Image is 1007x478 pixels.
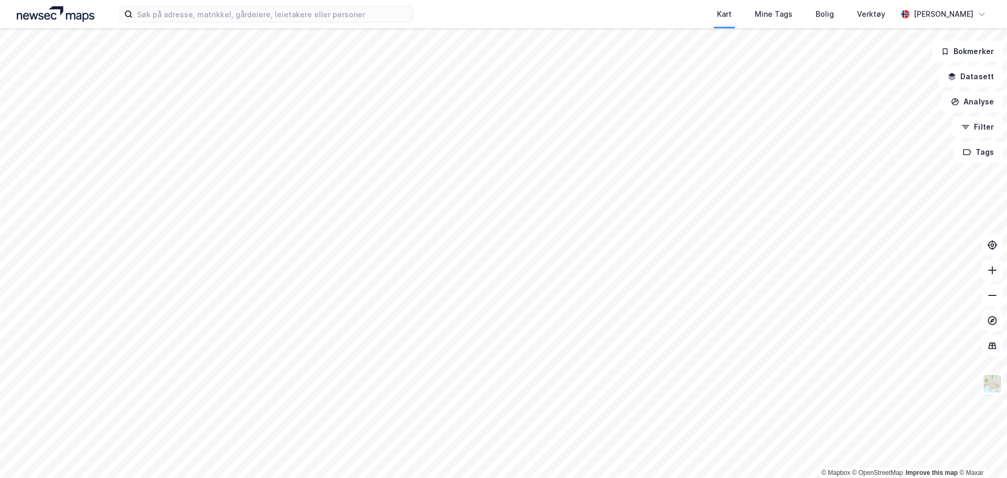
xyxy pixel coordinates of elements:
[852,469,903,476] a: OpenStreetMap
[816,8,834,20] div: Bolig
[133,6,413,22] input: Søk på adresse, matrikkel, gårdeiere, leietakere eller personer
[755,8,792,20] div: Mine Tags
[857,8,885,20] div: Verktøy
[982,374,1002,394] img: Z
[717,8,732,20] div: Kart
[906,469,958,476] a: Improve this map
[954,142,1003,163] button: Tags
[17,6,94,22] img: logo.a4113a55bc3d86da70a041830d287a7e.svg
[932,41,1003,62] button: Bokmerker
[942,91,1003,112] button: Analyse
[821,469,850,476] a: Mapbox
[952,116,1003,137] button: Filter
[914,8,973,20] div: [PERSON_NAME]
[939,66,1003,87] button: Datasett
[955,428,1007,478] iframe: Chat Widget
